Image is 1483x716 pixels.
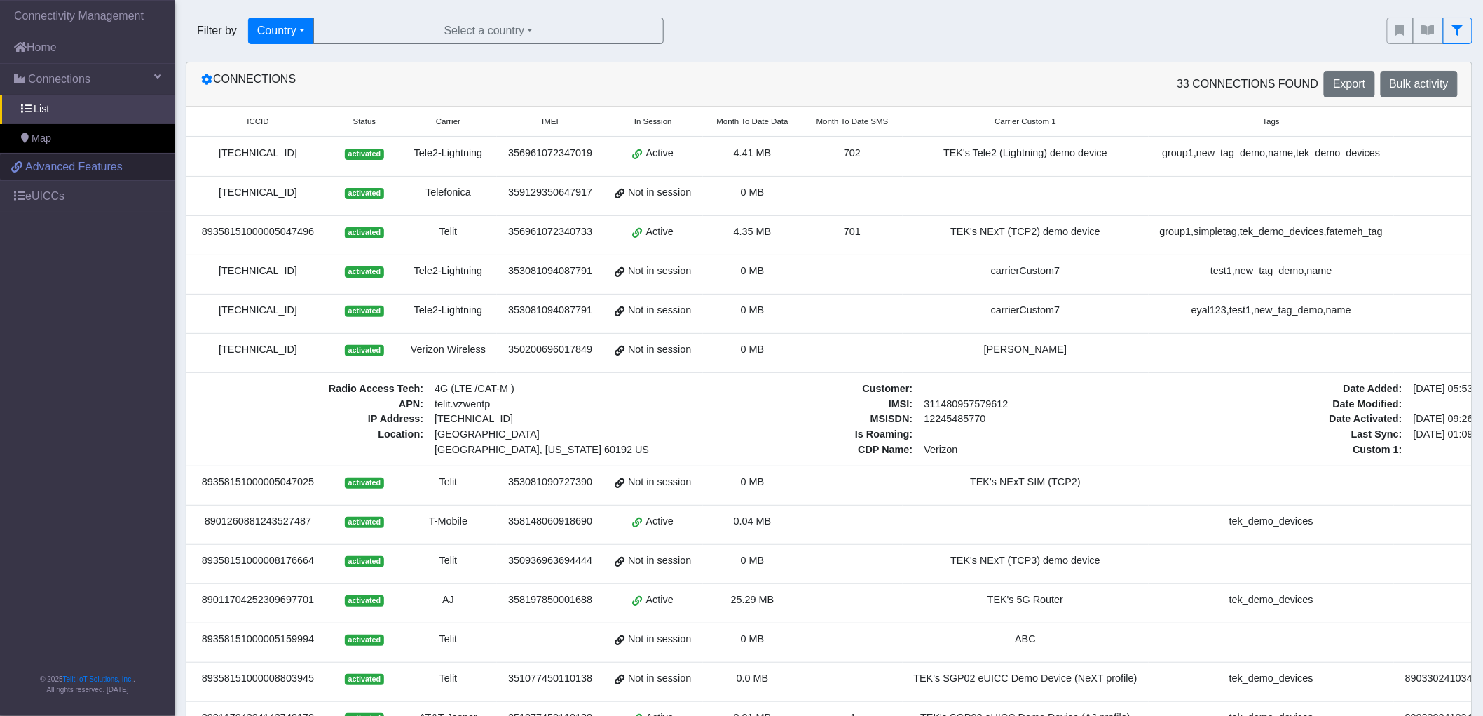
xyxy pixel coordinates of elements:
span: ICCID [247,116,268,128]
span: Map [32,131,51,147]
span: activated [345,266,383,278]
div: TEK's 5G Router [911,593,1140,608]
span: Carrier [436,116,460,128]
span: Date Activated : [1174,412,1408,427]
div: 353081094087791 [505,303,595,318]
span: Export [1333,78,1365,90]
div: TEK's Tele2 (Lightning) demo device [911,146,1140,161]
div: tek_demo_devices [1157,514,1386,529]
div: Telit [408,671,488,687]
span: In Session [634,116,672,128]
span: activated [345,478,383,489]
span: MSISDN : [684,412,918,427]
span: 33 Connections found [1177,76,1318,93]
span: activated [345,517,383,528]
span: IMEI [542,116,559,128]
button: Country [248,18,314,44]
div: Telefonica [408,185,488,201]
span: 0 MB [741,265,765,276]
span: activated [345,674,383,685]
span: Bulk activity [1390,78,1449,90]
div: Telit [408,224,488,240]
span: Not in session [628,553,691,569]
span: Not in session [628,303,691,318]
span: 4.41 MB [734,147,772,158]
div: Telit [408,475,488,490]
div: ABC [911,632,1140,647]
div: AJ [408,593,488,608]
span: Carrier Custom 1 [995,116,1056,128]
div: 89358151000005047496 [195,224,321,240]
div: 358148060918690 [505,514,595,529]
div: 89358151000005047025 [195,475,321,490]
span: Month To Date Data [717,116,788,128]
div: TEK's NExT (TCP2) demo device [911,224,1140,240]
div: Telit [408,632,488,647]
div: fitlers menu [1387,18,1472,44]
span: Active [646,224,674,240]
span: List [34,102,49,117]
span: 0 MB [741,476,765,487]
span: activated [345,345,383,356]
span: activated [345,306,383,317]
span: Not in session [628,632,691,647]
span: Active [646,514,674,529]
div: 701 [811,224,894,240]
div: eyal123,test1,new_tag_demo,name [1157,303,1386,318]
div: Telit [408,553,488,569]
span: Customer : [684,381,918,397]
span: IMSI : [684,397,918,412]
span: Connections [28,71,90,88]
span: Not in session [628,671,691,687]
span: [TECHNICAL_ID] [435,413,513,424]
div: test1,new_tag_demo,name [1157,264,1386,279]
span: telit.vzwentp [429,397,663,412]
button: Bulk activity [1381,71,1458,97]
span: Not in session [628,185,691,201]
span: 0.04 MB [734,515,772,527]
div: group1,new_tag_demo,name,tek_demo_devices [1157,146,1386,161]
div: carrierCustom7 [911,264,1140,279]
span: activated [345,595,383,607]
div: 89011704252309697701 [195,593,321,608]
a: Telit IoT Solutions, Inc. [63,675,133,683]
button: Select a country [313,18,664,44]
div: [TECHNICAL_ID] [195,303,321,318]
div: 350936963694444 [505,553,595,569]
span: Is Roaming : [684,427,918,443]
div: tek_demo_devices [1157,593,1386,608]
span: 0 MB [741,187,765,198]
div: TEK's NExT SIM (TCP2) [911,475,1140,490]
div: Verizon Wireless [408,342,488,358]
div: [PERSON_NAME] [911,342,1140,358]
span: [GEOGRAPHIC_DATA] [435,427,657,443]
span: 4.35 MB [734,226,772,237]
span: activated [345,227,383,238]
div: 353081094087791 [505,264,595,279]
span: 0 MB [741,555,765,566]
span: 4G (LTE /CAT-M ) [429,381,663,397]
div: carrierCustom7 [911,303,1140,318]
span: IP Address : [195,412,429,427]
div: 356961072340733 [505,224,595,240]
span: Filter by [186,22,248,39]
span: 0 MB [741,633,765,644]
div: Connections [190,71,829,97]
span: 0 MB [741,344,765,355]
span: activated [345,188,383,199]
div: 351077450110138 [505,671,595,687]
span: CDP Name : [684,443,918,458]
span: activated [345,635,383,646]
div: [TECHNICAL_ID] [195,342,321,358]
span: 12245485770 [919,412,1153,427]
span: Radio Access Tech : [195,381,429,397]
span: 0.0 MB [737,673,769,684]
div: 359129350647917 [505,185,595,201]
span: [GEOGRAPHIC_DATA], [US_STATE] 60192 US [435,443,657,458]
span: activated [345,556,383,567]
div: 89358151000008176664 [195,553,321,569]
div: [TECHNICAL_ID] [195,264,321,279]
div: Tele2-Lightning [408,264,488,279]
div: 89358151000005159994 [195,632,321,647]
span: Not in session [628,475,691,490]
